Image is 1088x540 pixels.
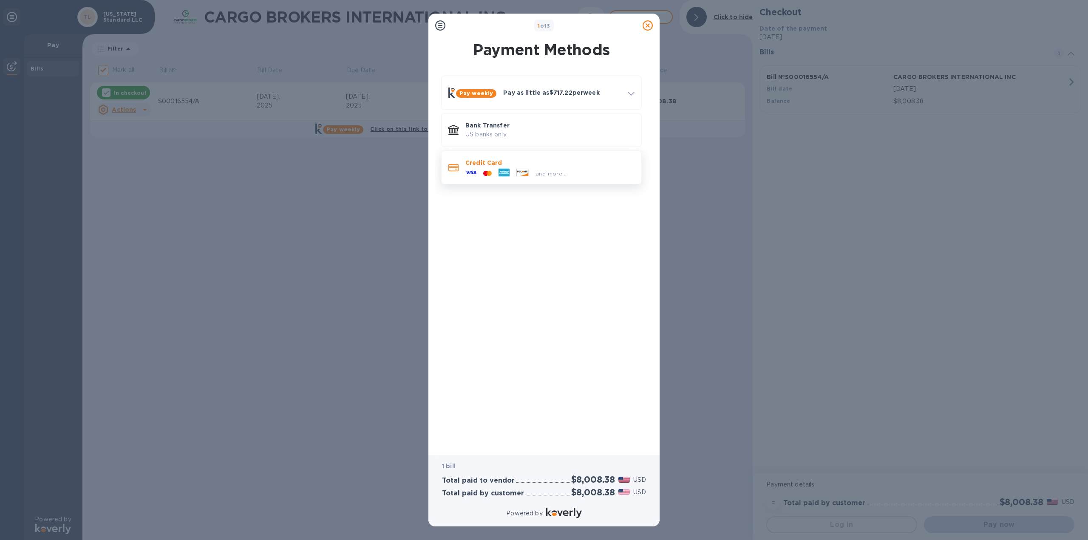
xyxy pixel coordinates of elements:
[442,477,515,485] h3: Total paid to vendor
[465,130,635,139] p: US banks only.
[465,121,635,130] p: Bank Transfer
[459,90,493,96] b: Pay weekly
[618,477,630,483] img: USD
[442,463,456,469] b: 1 bill
[546,508,582,518] img: Logo
[571,474,615,485] h2: $8,008.38
[633,475,646,484] p: USD
[439,41,643,59] h1: Payment Methods
[571,487,615,498] h2: $8,008.38
[442,489,524,498] h3: Total paid by customer
[538,23,550,29] b: of 3
[535,170,567,177] span: and more...
[503,88,621,97] p: Pay as little as $717.22 per week
[538,23,540,29] span: 1
[633,488,646,497] p: USD
[506,509,542,518] p: Powered by
[465,158,635,167] p: Credit Card
[618,489,630,495] img: USD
